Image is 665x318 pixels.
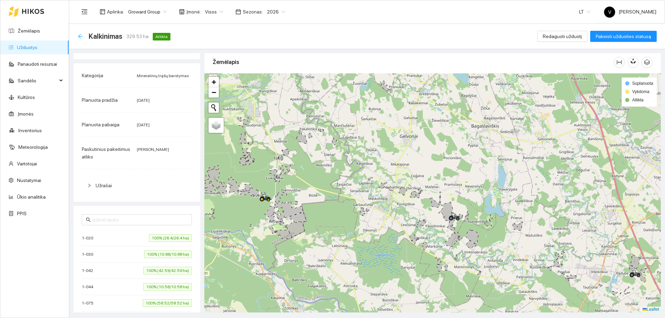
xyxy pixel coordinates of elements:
[82,178,192,193] div: Užrašai
[243,8,263,16] span: Sezonas :
[78,34,83,39] span: arrow-left
[137,147,169,152] span: [PERSON_NAME]
[149,234,192,242] span: 100% (26.4/26.4 ha)
[537,31,587,42] button: Redaguoti užduotį
[205,7,223,17] span: Visos
[596,33,651,40] span: Pakeisti užduoties statusą
[82,235,97,242] span: 1-020
[209,77,219,87] a: Zoom in
[153,33,170,40] span: Atlikta
[212,88,216,97] span: −
[17,45,37,50] a: Užduotys
[137,98,150,103] span: [DATE]
[86,217,91,222] span: search
[537,34,587,39] a: Redaguoti užduotį
[18,28,40,34] a: Žemėlapis
[137,122,150,127] span: [DATE]
[128,7,167,17] span: Groward Group
[18,61,57,67] a: Panaudoti resursai
[82,251,97,258] span: 1-030
[17,194,46,200] a: Ūkio analitika
[236,9,241,15] span: calendar
[17,211,27,216] a: PPIS
[632,89,649,94] span: Vykdoma
[18,144,48,150] a: Meteorologija
[17,161,37,166] a: Vartotojai
[82,97,118,103] span: Planuota pradžia
[212,78,216,86] span: +
[78,5,91,19] button: menu-fold
[100,9,105,15] span: layout
[18,111,34,117] a: Įmonės
[18,74,57,88] span: Sandėlis
[209,102,219,113] button: Initiate a new search
[632,98,644,102] span: Atlikta
[82,283,97,290] span: 1-044
[143,299,192,307] span: 100% (58.52/58.52 ha)
[87,183,91,188] span: right
[18,94,35,100] a: Kultūros
[82,267,97,274] span: 1-042
[92,216,188,224] input: Ieškoti lauko
[89,31,122,42] span: Kalkinimas
[209,118,224,133] a: Layers
[107,8,124,16] span: Aplinka :
[614,60,624,65] span: column-width
[143,283,192,291] span: 100% (10.58/10.58 ha)
[614,57,625,68] button: column-width
[143,267,192,274] span: 100% (42.59/42.59 ha)
[144,251,192,258] span: 100% (10.88/10.88 ha)
[186,8,201,16] span: Įmonė :
[82,73,103,78] span: Kategorija
[82,122,119,127] span: Planuota pabaiga
[82,300,97,307] span: 1-075
[96,183,112,188] span: Užrašai
[78,34,83,39] div: Atgal
[642,307,659,312] a: Leaflet
[126,33,149,40] span: 329.53 ha
[213,52,614,72] div: Žemėlapis
[608,7,611,18] span: V
[82,146,130,160] span: Paskutinius pakeitimus atliko
[209,87,219,98] a: Zoom out
[17,178,41,183] a: Nustatymai
[81,9,88,15] span: menu-fold
[590,31,657,42] button: Pakeisti užduoties statusą
[543,33,582,40] span: Redaguoti užduotį
[632,81,653,86] span: Suplanuota
[179,9,185,15] span: shop
[137,73,189,78] span: Mineralinių trąšų barstymas
[604,9,656,15] span: [PERSON_NAME]
[18,128,42,133] a: Inventorius
[579,7,590,17] span: LT
[267,7,285,17] span: 2026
